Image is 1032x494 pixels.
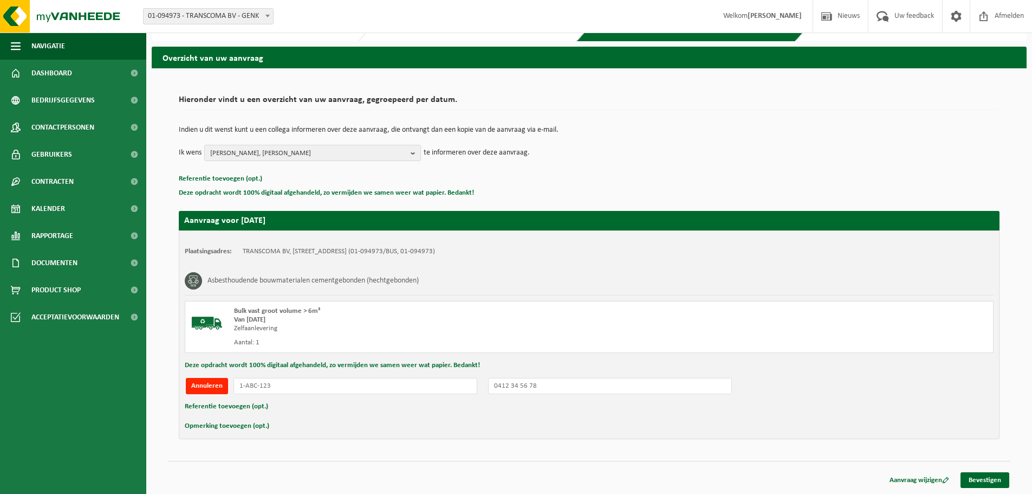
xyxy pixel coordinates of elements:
[31,60,72,87] span: Dashboard
[185,248,232,255] strong: Plaatsingsadres:
[31,141,72,168] span: Gebruikers
[234,324,633,333] div: Zelfaanlevering
[243,247,435,256] td: TRANSCOMA BV, [STREET_ADDRESS] (01-094973/BUS, 01-094973)
[185,400,268,414] button: Referentie toevoegen (opt.)
[179,145,202,161] p: Ik wens
[424,145,530,161] p: te informeren over deze aanvraag.
[31,33,65,60] span: Navigatie
[204,145,421,161] button: [PERSON_NAME], [PERSON_NAME]
[31,222,73,249] span: Rapportage
[31,277,81,304] span: Product Shop
[207,272,419,290] h3: Asbesthoudende bouwmaterialen cementgebonden (hechtgebonden)
[960,472,1009,488] a: Bevestigen
[234,307,320,315] span: Bulk vast groot volume > 6m³
[152,47,1027,68] h2: Overzicht van uw aanvraag
[184,216,265,225] strong: Aanvraag voor [DATE]
[179,172,262,186] button: Referentie toevoegen (opt.)
[748,12,802,20] strong: [PERSON_NAME]
[881,472,957,488] a: Aanvraag wijzigen
[144,9,273,24] span: 01-094973 - TRANSCOMA BV - GENK
[185,358,480,373] button: Deze opdracht wordt 100% digitaal afgehandeld, zo vermijden we samen weer wat papier. Bedankt!
[186,378,228,394] button: Annuleren
[143,8,274,24] span: 01-094973 - TRANSCOMA BV - GENK
[185,419,269,433] button: Opmerking toevoegen (opt.)
[179,186,474,200] button: Deze opdracht wordt 100% digitaal afgehandeld, zo vermijden we samen weer wat papier. Bedankt!
[31,87,95,114] span: Bedrijfsgegevens
[31,168,74,195] span: Contracten
[31,304,119,331] span: Acceptatievoorwaarden
[233,378,477,394] input: 1-ABC-123
[31,249,77,277] span: Documenten
[234,338,633,347] div: Aantal: 1
[31,195,65,222] span: Kalender
[234,316,265,323] strong: Van [DATE]
[488,378,732,394] input: 0412 34 56 78
[191,307,223,339] img: BL-SO-LV.png
[179,126,999,134] p: Indien u dit wenst kunt u een collega informeren over deze aanvraag, die ontvangt dan een kopie v...
[179,95,999,110] h2: Hieronder vindt u een overzicht van uw aanvraag, gegroepeerd per datum.
[210,145,406,162] span: [PERSON_NAME], [PERSON_NAME]
[31,114,94,141] span: Contactpersonen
